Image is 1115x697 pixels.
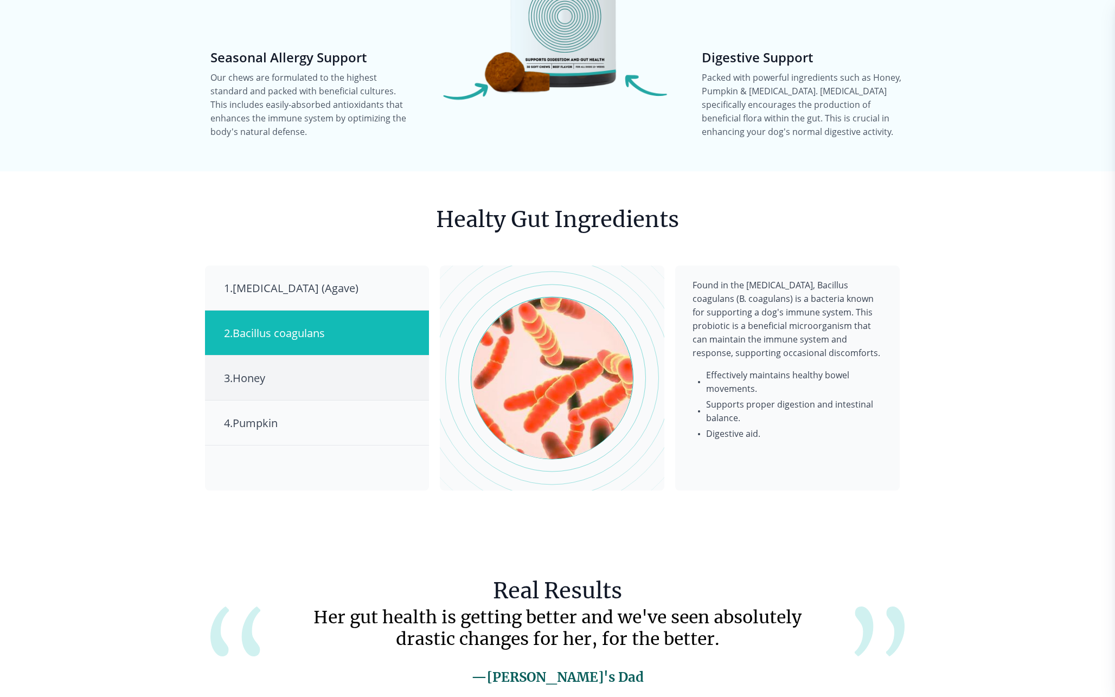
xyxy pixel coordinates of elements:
[471,669,644,685] span: — [PERSON_NAME]'s Dad
[224,416,278,430] span: 4 . Pumpkin
[224,371,265,385] span: 3 . Honey
[702,71,905,139] p: Packed with powerful ingredients such as Honey, Pumpkin & [MEDICAL_DATA]. [MEDICAL_DATA] specific...
[706,427,882,441] span: Digestive aid.
[493,575,622,606] h3: Real Results
[693,279,882,360] p: Found in the [MEDICAL_DATA], Bacillus coagulans (B. coagulans) is a bacteria known for supporting...
[224,326,325,340] span: 2 . Bacillus coagulans
[210,71,413,139] p: Our chews are formulated to the highest standard and packed with beneficial cultures. This includ...
[210,49,413,66] h4: Seasonal Allergy Support
[224,281,358,295] span: 1 . [MEDICAL_DATA] (Agave)
[436,204,679,235] h3: Healty Gut Ingredients
[702,49,905,66] h4: Digestive Support
[706,369,882,396] span: Effectively maintains healthy bowel movements.
[706,398,882,425] span: Supports proper digestion and intestinal balance.
[307,606,808,656] span: Her gut health is getting better and we've seen absolutely drastic changes for her, for the better.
